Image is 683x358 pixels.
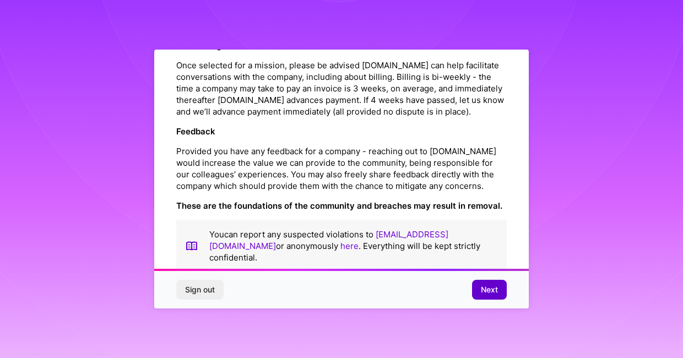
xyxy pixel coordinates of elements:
a: [EMAIL_ADDRESS][DOMAIN_NAME] [209,229,448,251]
img: book icon [185,229,198,263]
strong: These are the foundations of the community and breaches may result in removal. [176,200,502,211]
span: Sign out [185,284,215,295]
button: Sign out [176,280,224,300]
span: Next [481,284,498,295]
p: Provided you have any feedback for a company - reaching out to [DOMAIN_NAME] would increase the v... [176,145,507,192]
p: Once selected for a mission, please be advised [DOMAIN_NAME] can help facilitate conversations wi... [176,59,507,117]
strong: Feedback [176,126,215,137]
a: here [340,241,359,251]
p: You can report any suspected violations to or anonymously . Everything will be kept strictly conf... [209,229,498,263]
button: Next [472,280,507,300]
